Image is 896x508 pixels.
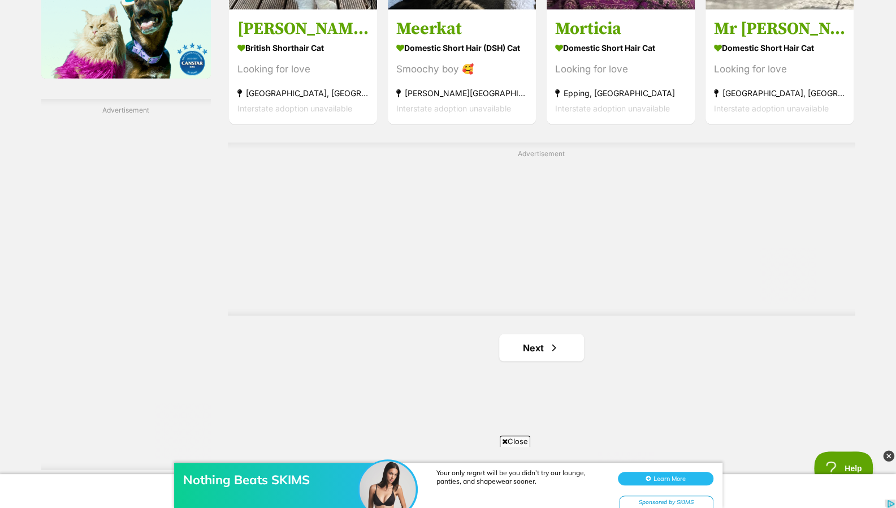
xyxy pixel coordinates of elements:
[41,119,211,459] iframe: Advertisement
[714,18,845,40] h3: Mr [PERSON_NAME]
[618,32,713,45] button: Learn More
[237,85,369,101] strong: [GEOGRAPHIC_DATA], [GEOGRAPHIC_DATA]
[237,104,352,113] span: Interstate adoption unavailable
[228,334,855,361] nav: Pagination
[228,143,855,316] div: Advertisement
[360,21,416,78] img: Nothing Beats SKIMS
[705,10,854,124] a: Mr [PERSON_NAME] Domestic Short Hair Cat Looking for love [GEOGRAPHIC_DATA], [GEOGRAPHIC_DATA] In...
[555,40,686,56] strong: Domestic Short Hair Cat
[396,104,511,113] span: Interstate adoption unavailable
[41,99,211,471] div: Advertisement
[499,334,584,361] a: Next page
[267,163,816,304] iframe: Advertisement
[714,85,845,101] strong: [GEOGRAPHIC_DATA], [GEOGRAPHIC_DATA]
[500,436,530,447] span: Close
[436,28,606,45] div: Your only regret will be you didn’t try our lounge, panties, and shapewear sooner.
[388,10,536,124] a: Meerkat Domestic Short Hair (DSH) Cat Smoochy boy 🥰 [PERSON_NAME][GEOGRAPHIC_DATA][PERSON_NAME][G...
[237,18,369,40] h3: [PERSON_NAME]
[555,85,686,101] strong: Epping, [GEOGRAPHIC_DATA]
[619,55,713,70] div: Sponsored by SKIMS
[714,104,829,113] span: Interstate adoption unavailable
[555,18,686,40] h3: Morticia
[883,450,894,462] img: close_grey_3x.png
[714,40,845,56] strong: Domestic Short Hair Cat
[396,62,527,77] div: Smoochy boy 🥰
[237,40,369,56] strong: British Shorthair Cat
[547,10,695,124] a: Morticia Domestic Short Hair Cat Looking for love Epping, [GEOGRAPHIC_DATA] Interstate adoption u...
[183,32,364,48] div: Nothing Beats SKIMS
[396,85,527,101] strong: [PERSON_NAME][GEOGRAPHIC_DATA][PERSON_NAME][GEOGRAPHIC_DATA]
[714,62,845,77] div: Looking for love
[237,62,369,77] div: Looking for love
[555,104,670,113] span: Interstate adoption unavailable
[229,10,377,124] a: [PERSON_NAME] British Shorthair Cat Looking for love [GEOGRAPHIC_DATA], [GEOGRAPHIC_DATA] Interst...
[555,62,686,77] div: Looking for love
[396,18,527,40] h3: Meerkat
[396,40,527,56] strong: Domestic Short Hair (DSH) Cat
